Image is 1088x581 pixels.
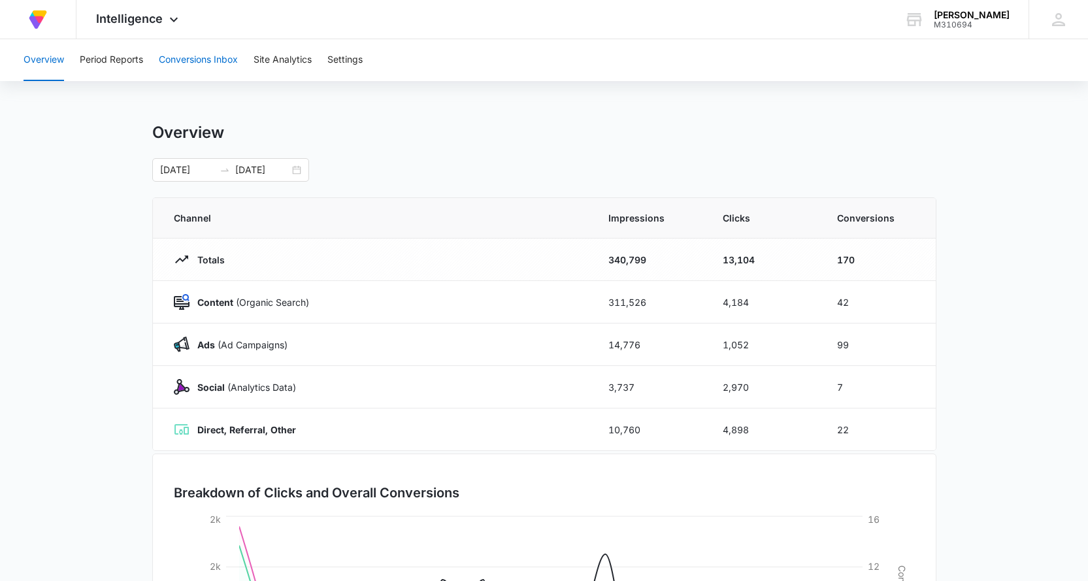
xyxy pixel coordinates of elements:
[220,165,230,175] span: to
[327,39,363,81] button: Settings
[723,211,806,225] span: Clicks
[159,39,238,81] button: Conversions Inbox
[190,295,309,309] p: (Organic Search)
[593,281,707,324] td: 311,526
[707,324,821,366] td: 1,052
[254,39,312,81] button: Site Analytics
[197,382,225,393] strong: Social
[821,324,936,366] td: 99
[96,12,163,25] span: Intelligence
[821,239,936,281] td: 170
[707,239,821,281] td: 13,104
[707,366,821,408] td: 2,970
[26,8,50,31] img: Volusion
[152,123,224,142] h1: Overview
[868,561,880,572] tspan: 12
[707,281,821,324] td: 4,184
[608,211,691,225] span: Impressions
[174,483,459,503] h3: Breakdown of Clicks and Overall Conversions
[593,408,707,451] td: 10,760
[210,514,221,525] tspan: 2k
[821,408,936,451] td: 22
[197,339,215,350] strong: Ads
[837,211,915,225] span: Conversions
[210,561,221,572] tspan: 2k
[707,408,821,451] td: 4,898
[174,379,190,395] img: Social
[197,297,233,308] strong: Content
[190,338,288,352] p: (Ad Campaigns)
[174,337,190,352] img: Ads
[197,424,296,435] strong: Direct, Referral, Other
[160,163,214,177] input: Start date
[80,39,143,81] button: Period Reports
[934,10,1010,20] div: account name
[821,366,936,408] td: 7
[593,324,707,366] td: 14,776
[593,239,707,281] td: 340,799
[190,380,296,394] p: (Analytics Data)
[934,20,1010,29] div: account id
[220,165,230,175] span: swap-right
[593,366,707,408] td: 3,737
[174,211,577,225] span: Channel
[24,39,64,81] button: Overview
[190,253,225,267] p: Totals
[235,163,289,177] input: End date
[868,514,880,525] tspan: 16
[174,294,190,310] img: Content
[821,281,936,324] td: 42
